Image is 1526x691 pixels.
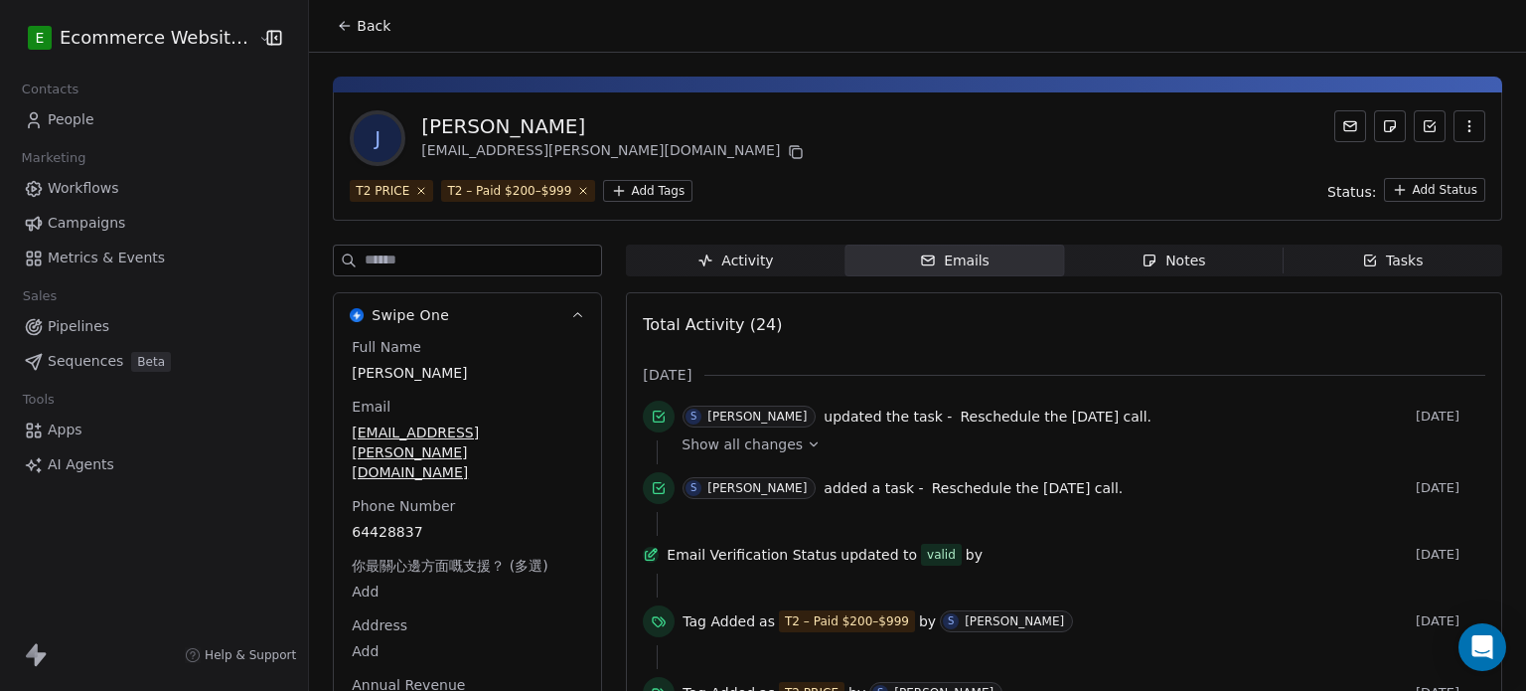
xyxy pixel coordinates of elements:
span: Add [352,641,583,661]
span: Reschedule the [DATE] call. [932,480,1124,496]
span: Phone Number [348,496,459,516]
span: Metrics & Events [48,248,165,268]
span: Workflows [48,178,119,199]
a: Campaigns [16,207,292,240]
span: E [36,28,45,48]
a: Show all changes [682,434,1471,454]
div: [PERSON_NAME] [965,614,1064,628]
div: S [948,613,954,629]
span: Help & Support [205,647,296,663]
div: S [690,409,696,425]
span: [DATE] [1416,547,1485,563]
span: Tag Added [683,611,755,631]
a: AI Agents [16,448,292,481]
span: Sales [14,281,66,311]
span: Email [348,397,394,417]
a: Help & Support [185,647,296,663]
button: EEcommerce Website Builder [24,21,244,55]
span: added a task - [824,478,923,498]
span: Back [357,16,390,36]
span: [EMAIL_ADDRESS][PERSON_NAME][DOMAIN_NAME] [352,423,583,482]
span: Tools [14,385,63,415]
span: [DATE] [1416,480,1485,496]
span: J [354,114,401,162]
span: Pipelines [48,316,109,337]
div: [PERSON_NAME] [707,481,807,495]
span: Address [348,615,411,635]
a: Workflows [16,172,292,205]
span: People [48,109,94,130]
a: SequencesBeta [16,345,292,378]
a: Pipelines [16,310,292,343]
span: as [759,611,775,631]
button: Add Status [1384,178,1485,202]
span: updated the task - [824,407,952,427]
span: Sequences [48,351,123,372]
div: Tasks [1362,251,1424,271]
div: Open Intercom Messenger [1458,623,1506,671]
div: S [690,480,696,496]
span: Total Activity (24) [643,315,782,334]
div: [PERSON_NAME] [421,112,808,140]
button: Back [325,8,402,44]
div: T2 – Paid $200–$999 [447,182,571,200]
div: Notes [1142,251,1205,271]
div: T2 – Paid $200–$999 [785,612,909,630]
div: T2 PRICE [356,182,409,200]
a: Reschedule the [DATE] call. [932,476,1124,500]
a: People [16,103,292,136]
span: [DATE] [643,365,691,385]
div: [PERSON_NAME] [707,410,807,424]
div: Activity [697,251,773,271]
span: by [919,611,936,631]
span: [DATE] [1416,409,1485,425]
a: Apps [16,414,292,446]
span: Swipe One [372,305,449,325]
a: Metrics & Events [16,242,292,274]
span: AI Agents [48,454,114,475]
span: Full Name [348,337,425,357]
button: Add Tags [603,180,692,202]
span: Add [352,582,583,602]
div: valid [927,545,956,565]
span: by [966,545,983,565]
button: Swipe OneSwipe One [334,293,601,337]
span: 64428837 [352,522,583,542]
span: [PERSON_NAME] [352,363,583,383]
span: Campaigns [48,213,125,234]
span: 你最關心邊方面嘅支援？ (多選) [348,556,551,576]
span: Marketing [13,143,94,173]
span: Beta [131,352,171,372]
span: Contacts [13,75,87,104]
img: Swipe One [350,308,364,322]
span: Show all changes [682,434,803,454]
div: [EMAIL_ADDRESS][PERSON_NAME][DOMAIN_NAME] [421,140,808,164]
span: Ecommerce Website Builder [60,25,253,51]
span: Apps [48,420,82,440]
span: Email Verification Status [667,545,837,565]
span: Reschedule the [DATE] call. [960,409,1151,425]
a: Reschedule the [DATE] call. [960,405,1151,429]
span: updated to [840,545,917,565]
span: [DATE] [1416,613,1485,629]
span: Status: [1327,182,1376,202]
